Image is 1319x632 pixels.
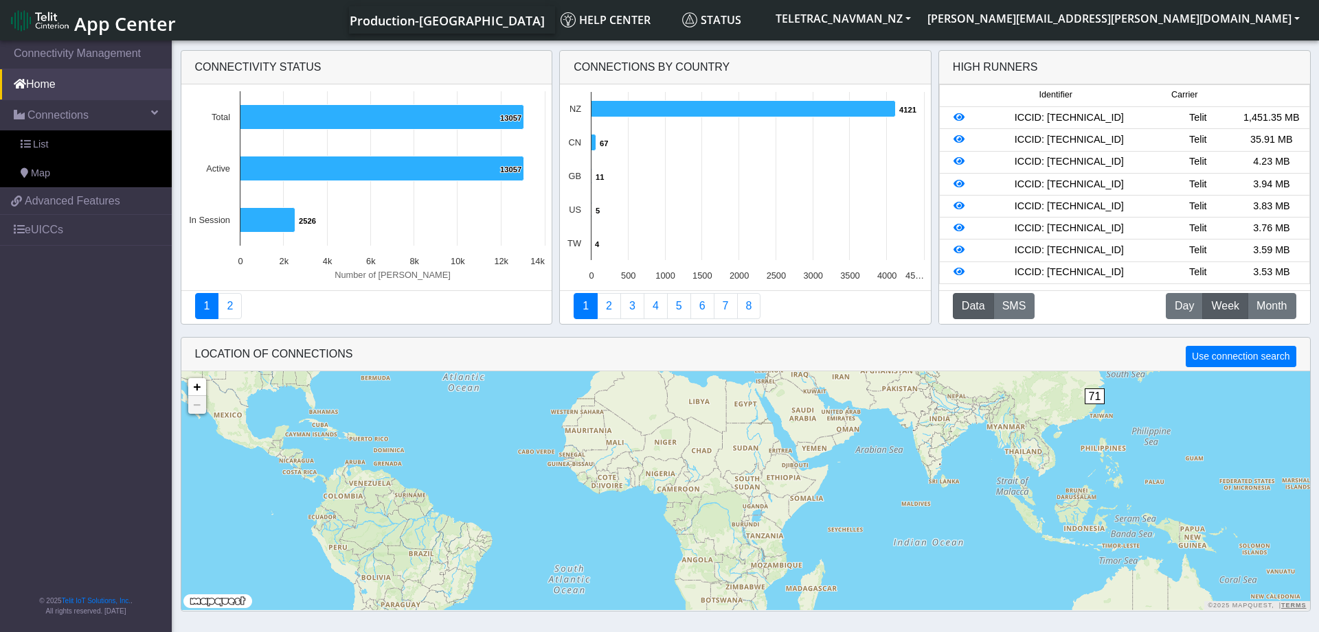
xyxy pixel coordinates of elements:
[560,51,931,84] div: Connections By Country
[561,12,576,27] img: knowledge.svg
[1204,601,1309,610] div: ©2025 MapQuest, |
[500,114,521,122] text: 13057
[621,270,635,281] text: 500
[350,12,545,29] span: Production-[GEOGRAPHIC_DATA]
[1235,221,1308,236] div: 3.76 MB
[1256,298,1287,314] span: Month
[1161,154,1235,169] div: Telit
[1235,265,1308,280] div: 3.53 MB
[1175,298,1194,314] span: Day
[977,110,1161,126] div: ICCID: [TECHNICAL_ID]
[953,293,994,319] button: Data
[596,207,600,215] text: 5
[189,215,230,225] text: In Session
[1161,265,1235,280] div: Telit
[977,265,1161,280] div: ICCID: [TECHNICAL_ID]
[1161,243,1235,258] div: Telit
[655,270,675,281] text: 1000
[1166,293,1203,319] button: Day
[195,293,539,319] nav: Summary paging
[1161,221,1235,236] div: Telit
[1161,177,1235,192] div: Telit
[25,193,120,209] span: Advanced Features
[206,163,230,174] text: Active
[218,293,242,319] a: Deployment status
[993,293,1035,319] button: SMS
[1161,199,1235,214] div: Telit
[1202,293,1248,319] button: Week
[690,293,714,319] a: 14 Days Trend
[349,6,544,34] a: Your current platform instance
[31,166,50,181] span: Map
[1248,293,1296,319] button: Month
[767,270,786,281] text: 2500
[899,106,916,114] text: 4121
[767,6,919,31] button: TELETRAC_NAVMAN_NZ
[574,293,917,319] nav: Summary paging
[62,597,131,605] a: Telit IoT Solutions, Inc.
[299,217,316,225] text: 2526
[570,104,581,114] text: NZ
[667,293,691,319] a: Usage by Carrier
[1171,89,1197,102] span: Carrier
[1235,110,1308,126] div: 1,451.35 MB
[977,177,1161,192] div: ICCID: [TECHNICAL_ID]
[555,6,677,34] a: Help center
[1235,243,1308,258] div: 3.59 MB
[188,396,206,414] a: Zoom out
[596,173,604,181] text: 11
[451,256,465,266] text: 10k
[1211,298,1239,314] span: Week
[33,137,48,152] span: List
[409,256,419,266] text: 8k
[803,270,822,281] text: 3000
[589,270,594,281] text: 0
[919,6,1308,31] button: [PERSON_NAME][EMAIL_ADDRESS][PERSON_NAME][DOMAIN_NAME]
[569,137,581,148] text: CN
[677,6,767,34] a: Status
[1039,89,1072,102] span: Identifier
[27,107,89,124] span: Connections
[1161,110,1235,126] div: Telit
[977,221,1161,236] div: ICCID: [TECHNICAL_ID]
[366,256,376,266] text: 6k
[195,293,219,319] a: Connectivity status
[1235,132,1308,148] div: 35.91 MB
[977,132,1161,148] div: ICCID: [TECHNICAL_ID]
[600,139,608,148] text: 67
[977,154,1161,169] div: ICCID: [TECHNICAL_ID]
[212,112,230,122] text: Total
[737,293,761,319] a: Not Connected for 30 days
[188,378,206,396] a: Zoom in
[714,293,738,319] a: Zero Session
[1186,346,1296,367] button: Use connection search
[569,171,582,181] text: GB
[644,293,668,319] a: Connections By Carrier
[323,256,332,266] text: 4k
[567,238,582,248] text: TW
[682,12,697,27] img: status.svg
[569,204,581,215] text: US
[1085,388,1105,404] span: 71
[905,270,924,281] text: 45…
[74,11,176,36] span: App Center
[1161,132,1235,148] div: Telit
[1235,177,1308,192] div: 3.94 MB
[597,293,621,319] a: Carrier
[977,199,1161,214] div: ICCID: [TECHNICAL_ID]
[595,240,600,248] text: 4
[530,256,545,266] text: 14k
[620,293,644,319] a: Usage per Country
[494,256,508,266] text: 12k
[11,10,69,32] img: logo-telit-cinterion-gw-new.png
[335,270,451,280] text: Number of [PERSON_NAME]
[977,243,1161,258] div: ICCID: [TECHNICAL_ID]
[1235,199,1308,214] div: 3.83 MB
[11,5,174,35] a: App Center
[574,293,598,319] a: Connections By Country
[1235,154,1308,169] div: 4.23 MB
[1281,602,1307,609] a: Terms
[840,270,859,281] text: 3500
[561,12,651,27] span: Help center
[181,51,552,84] div: Connectivity status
